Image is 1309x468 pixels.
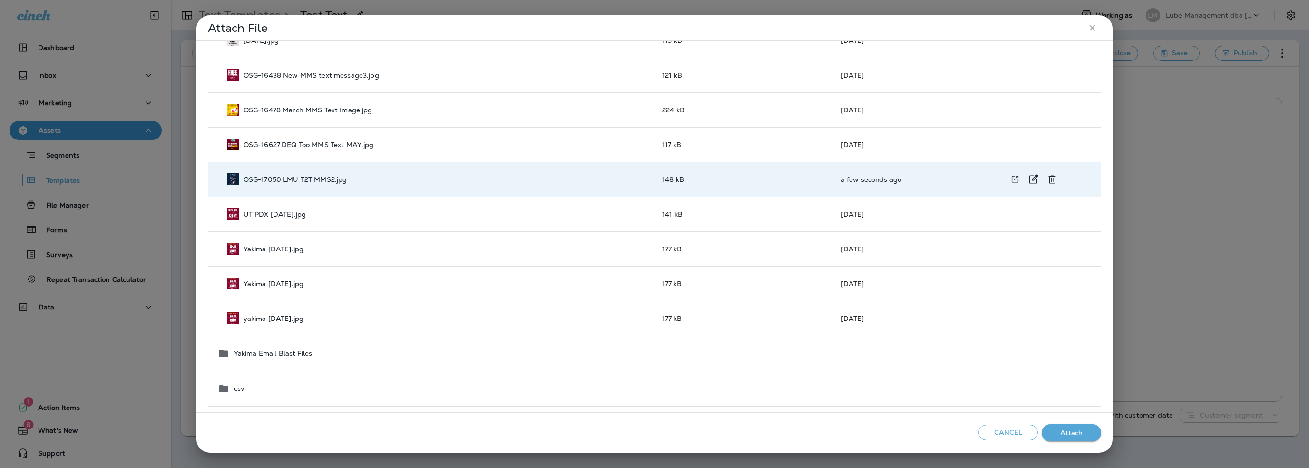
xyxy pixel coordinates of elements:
[978,425,1038,440] button: Cancel
[234,349,312,357] p: Yakima Email Blast Files
[1042,424,1101,442] button: Attach
[244,71,379,79] p: OSG-16438 New MMS text message3.jpg
[654,197,833,231] td: 141 kB
[654,127,833,162] td: 117 kB
[833,231,967,266] td: [DATE]
[833,162,967,197] td: a few seconds ago
[227,243,239,255] img: Yakima%206-26-25.jpg
[227,139,239,150] img: OSG-16627%20DEQ%20Too%20MMS%20Text%20MAY.jpg
[244,141,374,149] p: OSG-16627 DEQ Too MMS Text MAY.jpg
[1024,170,1043,189] div: Rename OSG-17050 LMU T2T MMS2.jpg
[654,301,833,336] td: 177 kB
[833,127,967,162] td: [DATE]
[833,301,967,336] td: [DATE]
[227,312,239,324] img: yakima%205-16-25.jpg
[1043,170,1062,189] div: Delete OSG-17050 LMU T2T MMS2.jpg
[227,208,239,220] img: UT%20PDX%206-26-25.jpg
[244,280,303,288] p: Yakima [DATE].jpg
[1006,170,1024,188] div: View file in a new window
[227,278,239,289] img: Yakima%207-7-25.jpg
[227,173,239,185] img: OSG-17050%20LMU%20T2T%20MMS2.jpg
[208,24,268,32] p: Attach File
[654,266,833,301] td: 177 kB
[654,58,833,92] td: 121 kB
[244,245,303,253] p: Yakima [DATE].jpg
[654,92,833,127] td: 224 kB
[833,197,967,231] td: [DATE]
[654,162,833,197] td: 148 kB
[244,210,306,218] p: UT PDX [DATE].jpg
[654,231,833,266] td: 177 kB
[1084,19,1101,37] button: close
[833,266,967,301] td: [DATE]
[244,315,303,322] p: yakima [DATE].jpg
[227,69,239,81] img: OSG-16438%20New%20MMS%20text%20message3.jpg
[833,58,967,92] td: [DATE]
[227,104,239,116] img: OSG-16478%20March%20MMS%20Text%20Image.jpg
[234,385,244,392] p: csv
[833,92,967,127] td: [DATE]
[244,176,347,183] p: OSG-17050 LMU T2T MMS2.jpg
[244,37,279,44] p: [DATE].jpg
[244,106,372,114] p: OSG-16478 March MMS Text Image.jpg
